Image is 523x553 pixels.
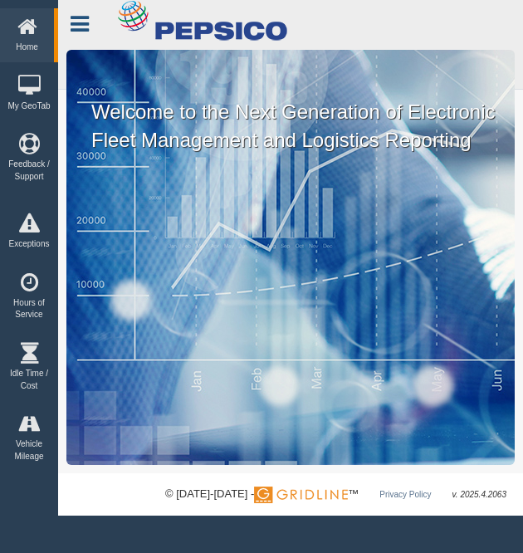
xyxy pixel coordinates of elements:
[379,490,431,499] a: Privacy Policy
[391,42,498,89] a: [PERSON_NAME]
[452,490,506,499] span: v. 2025.4.2063
[165,486,506,503] div: © [DATE]-[DATE] - ™
[254,487,348,503] img: Gridline
[66,50,515,154] p: Welcome to the Next Generation of Electronic Fleet Management and Logistics Reporting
